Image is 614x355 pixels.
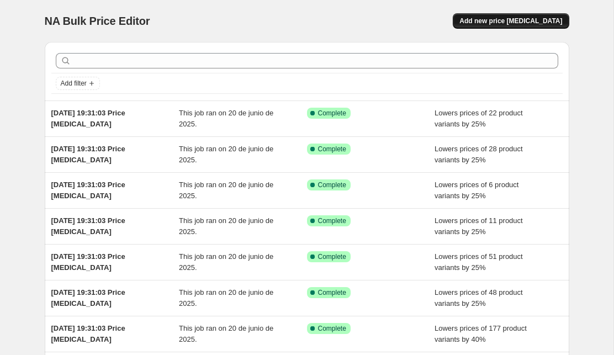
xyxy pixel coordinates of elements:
[179,252,273,272] span: This job ran on 20 de junio de 2025.
[435,288,523,308] span: Lowers prices of 48 product variants by 25%
[435,324,527,343] span: Lowers prices of 177 product variants by 40%
[51,288,125,308] span: [DATE] 19:31:03 Price [MEDICAL_DATA]
[435,145,523,164] span: Lowers prices of 28 product variants by 25%
[179,109,273,128] span: This job ran on 20 de junio de 2025.
[179,181,273,200] span: This job ran on 20 de junio de 2025.
[318,288,346,297] span: Complete
[435,109,523,128] span: Lowers prices of 22 product variants by 25%
[435,216,523,236] span: Lowers prices of 11 product variants by 25%
[179,324,273,343] span: This job ran on 20 de junio de 2025.
[179,216,273,236] span: This job ran on 20 de junio de 2025.
[318,216,346,225] span: Complete
[318,109,346,118] span: Complete
[318,181,346,189] span: Complete
[318,252,346,261] span: Complete
[435,252,523,272] span: Lowers prices of 51 product variants by 25%
[61,79,87,88] span: Add filter
[51,109,125,128] span: [DATE] 19:31:03 Price [MEDICAL_DATA]
[453,13,569,29] button: Add new price [MEDICAL_DATA]
[179,288,273,308] span: This job ran on 20 de junio de 2025.
[51,181,125,200] span: [DATE] 19:31:03 Price [MEDICAL_DATA]
[45,15,150,27] span: NA Bulk Price Editor
[459,17,562,25] span: Add new price [MEDICAL_DATA]
[318,324,346,333] span: Complete
[51,145,125,164] span: [DATE] 19:31:03 Price [MEDICAL_DATA]
[56,77,100,90] button: Add filter
[318,145,346,153] span: Complete
[51,324,125,343] span: [DATE] 19:31:03 Price [MEDICAL_DATA]
[51,216,125,236] span: [DATE] 19:31:03 Price [MEDICAL_DATA]
[51,252,125,272] span: [DATE] 19:31:03 Price [MEDICAL_DATA]
[435,181,518,200] span: Lowers prices of 6 product variants by 25%
[179,145,273,164] span: This job ran on 20 de junio de 2025.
